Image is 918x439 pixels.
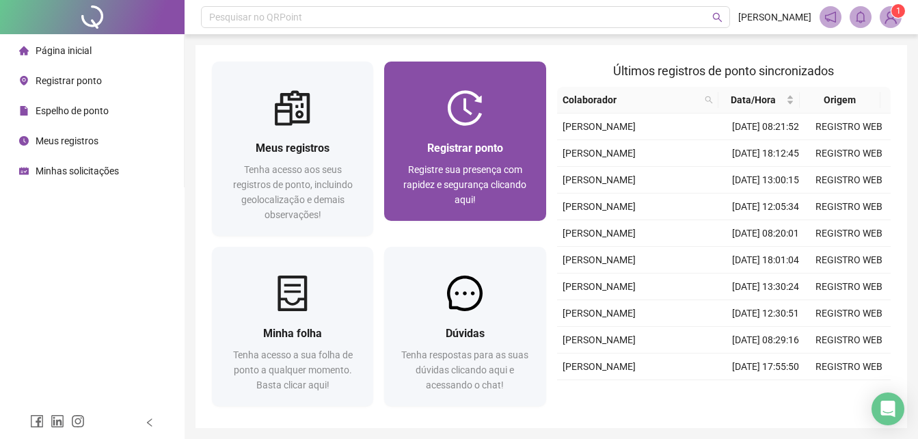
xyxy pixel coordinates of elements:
span: Registrar ponto [36,75,102,86]
span: Tenha acesso aos seus registros de ponto, incluindo geolocalização e demais observações! [233,164,353,220]
span: Espelho de ponto [36,105,109,116]
span: search [702,90,716,110]
span: [PERSON_NAME] [563,308,636,319]
td: REGISTRO WEB [807,247,891,274]
th: Data/Hora [718,87,799,114]
a: DúvidasTenha respostas para as suas dúvidas clicando aqui e acessando o chat! [384,247,545,406]
span: [PERSON_NAME] [738,10,811,25]
td: [DATE] 13:30:24 [724,274,807,300]
a: Meus registrosTenha acesso aos seus registros de ponto, incluindo geolocalização e demais observa... [212,62,373,236]
td: REGISTRO WEB [807,274,891,300]
span: instagram [71,414,85,428]
span: Página inicial [36,45,92,56]
span: [PERSON_NAME] [563,228,636,239]
td: REGISTRO WEB [807,140,891,167]
span: clock-circle [19,136,29,146]
span: file [19,106,29,116]
span: Dúvidas [446,327,485,340]
a: Minha folhaTenha acesso a sua folha de ponto a qualquer momento. Basta clicar aqui! [212,247,373,406]
span: Minha folha [263,327,322,340]
span: bell [854,11,867,23]
span: Meus registros [36,135,98,146]
span: Últimos registros de ponto sincronizados [613,64,834,78]
span: [PERSON_NAME] [563,254,636,265]
th: Origem [800,87,880,114]
td: [DATE] 18:01:04 [724,247,807,274]
td: REGISTRO WEB [807,167,891,194]
span: [PERSON_NAME] [563,201,636,212]
span: [PERSON_NAME] [563,334,636,345]
td: [DATE] 13:32:34 [724,380,807,407]
td: REGISTRO WEB [807,114,891,140]
td: REGISTRO WEB [807,327,891,354]
span: schedule [19,166,29,176]
span: Tenha respostas para as suas dúvidas clicando aqui e acessando o chat! [401,349,528,390]
td: [DATE] 08:21:52 [724,114,807,140]
span: linkedin [51,414,64,428]
span: left [145,418,154,427]
span: Minhas solicitações [36,165,119,176]
td: [DATE] 18:12:45 [724,140,807,167]
span: notification [824,11,837,23]
td: [DATE] 08:29:16 [724,327,807,354]
span: search [705,96,713,104]
img: 90667 [880,7,901,27]
td: [DATE] 13:00:15 [724,167,807,194]
span: [PERSON_NAME] [563,121,636,132]
td: [DATE] 17:55:50 [724,354,807,380]
td: REGISTRO WEB [807,300,891,327]
span: [PERSON_NAME] [563,148,636,159]
span: home [19,46,29,55]
td: [DATE] 12:30:51 [724,300,807,327]
span: search [712,12,723,23]
span: facebook [30,414,44,428]
span: [PERSON_NAME] [563,281,636,292]
span: environment [19,76,29,85]
span: Registre sua presença com rapidez e segurança clicando aqui! [403,164,526,205]
span: Data/Hora [724,92,783,107]
td: REGISTRO WEB [807,354,891,380]
td: REGISTRO WEB [807,194,891,220]
span: Tenha acesso a sua folha de ponto a qualquer momento. Basta clicar aqui! [233,349,353,390]
div: Open Intercom Messenger [872,393,904,425]
td: [DATE] 08:20:01 [724,220,807,247]
span: [PERSON_NAME] [563,361,636,372]
sup: Atualize o seu contato no menu Meus Dados [891,4,905,18]
td: REGISTRO WEB [807,380,891,407]
span: Colaborador [563,92,700,107]
span: Meus registros [256,142,329,155]
span: [PERSON_NAME] [563,174,636,185]
span: Registrar ponto [427,142,503,155]
td: [DATE] 12:05:34 [724,194,807,220]
td: REGISTRO WEB [807,220,891,247]
a: Registrar pontoRegistre sua presença com rapidez e segurança clicando aqui! [384,62,545,221]
span: 1 [896,6,901,16]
